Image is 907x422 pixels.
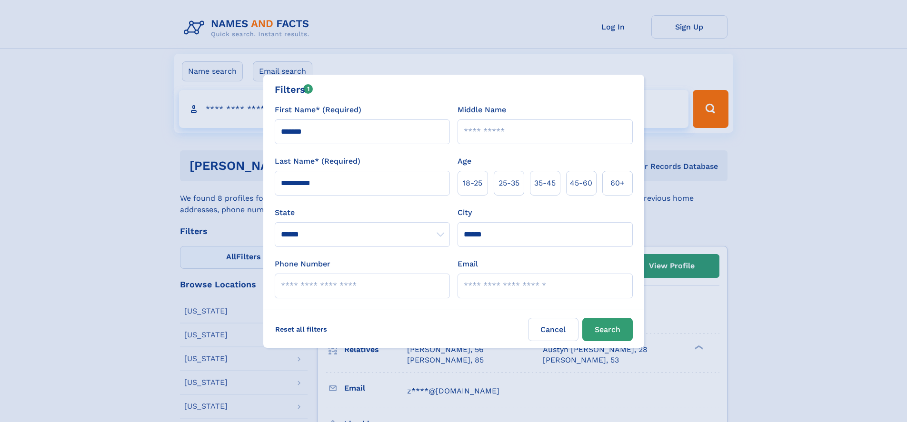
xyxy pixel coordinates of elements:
span: 60+ [610,177,625,189]
span: 18‑25 [463,177,482,189]
label: Reset all filters [269,318,333,341]
label: Email [458,258,478,270]
span: 45‑60 [570,177,592,189]
label: First Name* (Required) [275,104,361,116]
div: Filters [275,82,313,97]
label: Cancel [528,318,578,341]
button: Search [582,318,633,341]
label: Age [458,156,471,167]
label: Middle Name [458,104,506,116]
label: City [458,207,472,218]
label: Phone Number [275,258,330,270]
span: 35‑45 [534,177,556,189]
label: State [275,207,450,218]
span: 25‑35 [498,177,519,189]
label: Last Name* (Required) [275,156,360,167]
